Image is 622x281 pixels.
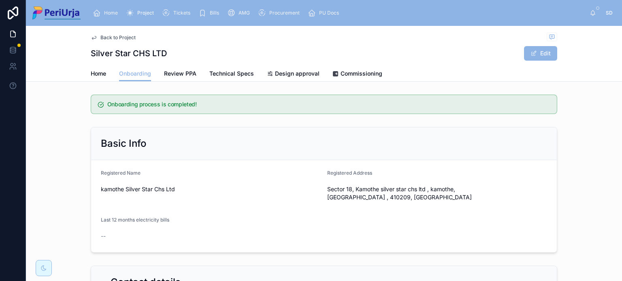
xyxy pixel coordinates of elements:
[341,70,382,78] span: Commissioning
[164,66,196,82] a: Review PPA
[104,10,118,16] span: Home
[124,6,160,20] a: Project
[137,10,154,16] span: Project
[100,34,136,41] span: Back to Project
[32,6,81,19] img: App logo
[269,10,300,16] span: Procurement
[119,70,151,78] span: Onboarding
[210,10,219,16] span: Bills
[196,6,225,20] a: Bills
[160,6,196,20] a: Tickets
[256,6,305,20] a: Procurement
[91,70,106,78] span: Home
[606,10,613,16] span: SD
[239,10,250,16] span: AMG
[267,66,320,82] a: Design approval
[91,66,106,82] a: Home
[327,170,372,176] span: Registered Address
[305,6,345,20] a: PU Docs
[101,170,141,176] span: Registered Name
[209,66,254,82] a: Technical Specs
[332,66,382,82] a: Commissioning
[107,101,550,107] h5: Onboarding process is completed!
[319,10,339,16] span: PU Docs
[101,217,169,223] span: Last 12 months electricity bills
[91,48,167,59] h1: Silver Star CHS LTD
[173,10,190,16] span: Tickets
[225,6,256,20] a: AMG
[275,70,320,78] span: Design approval
[209,70,254,78] span: Technical Specs
[164,70,196,78] span: Review PPA
[87,4,590,22] div: scrollable content
[524,46,557,61] button: Edit
[119,66,151,82] a: Onboarding
[101,137,147,150] h2: Basic Info
[101,232,106,240] span: --
[327,185,547,201] span: Sector 18, Kamothe silver star chs ltd , kamothe, [GEOGRAPHIC_DATA] , 410209, [GEOGRAPHIC_DATA]
[101,185,321,193] span: kamothe Silver Star Chs Ltd
[91,34,136,41] a: Back to Project
[90,6,124,20] a: Home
